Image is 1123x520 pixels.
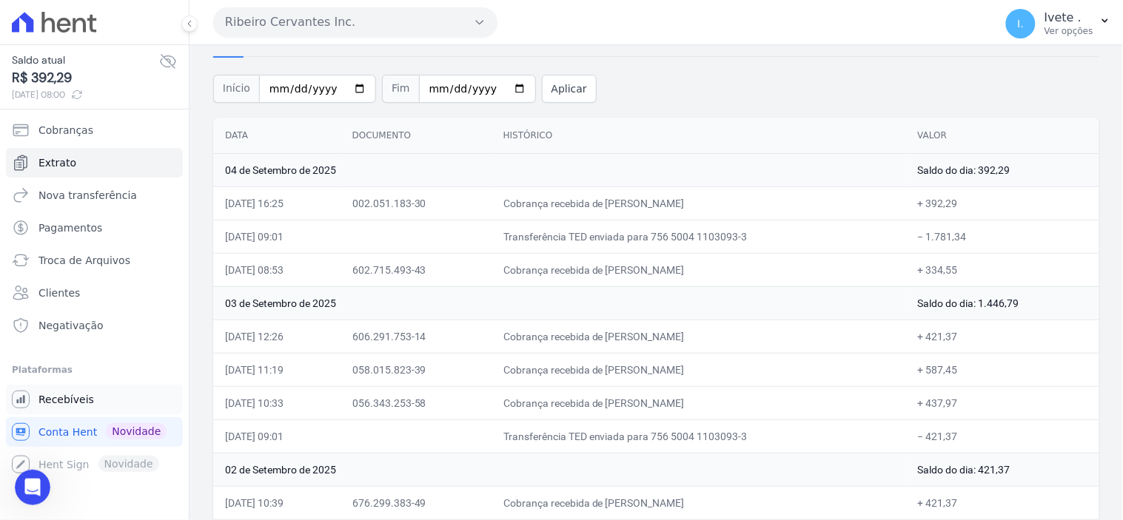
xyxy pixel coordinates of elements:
[1045,10,1093,25] p: Ivete .
[188,249,284,427] div: 1Renegociação[DATE]R$ 541,44AgendadoVer detalhe1Renegociação[DATE]R$ 546,71Agendado
[38,220,102,235] span: Pagamentos
[213,419,341,453] td: [DATE] 09:01
[12,40,243,87] div: [PERSON_NAME], é a parcela com vencimento em 25/08?
[492,419,906,453] td: Transferência TED enviada para 756 5004 1103093-3
[492,186,906,220] td: Cobrança recebida de [PERSON_NAME]
[906,419,1099,453] td: − 421,37
[906,253,1099,286] td: + 334,55
[106,423,167,439] span: Novidade
[12,142,284,215] div: Adriane diz…
[12,215,284,249] div: Ivete diz…
[136,215,284,248] div: são duas renegociaçoes
[38,123,93,138] span: Cobranças
[906,453,1099,486] td: Saldo do dia: 421,37
[12,361,177,379] div: Plataformas
[13,331,284,401] textarea: Envie uma mensagem...
[38,286,80,300] span: Clientes
[906,320,1099,353] td: + 421,37
[906,286,1099,320] td: Saldo do dia: 1.446,79
[492,220,906,253] td: Transferência TED enviada para 756 5004 1103093-3
[213,7,497,37] button: Ribeiro Cervantes Inc.
[6,385,183,414] a: Recebíveis
[341,486,492,519] td: 676.299.383-49
[38,155,76,170] span: Extrato
[12,53,159,68] span: Saldo atual
[492,386,906,419] td: Cobrança recebida de [PERSON_NAME]
[213,220,341,253] td: [DATE] 09:01
[232,6,260,34] button: Início
[12,115,177,479] nav: Sidebar
[12,40,284,98] div: Adriane diz…
[213,486,341,519] td: [DATE] 10:39
[492,353,906,386] td: Cobrança recebida de [PERSON_NAME]
[213,75,259,103] span: Início
[38,425,97,439] span: Conta Hent
[12,249,284,428] div: Ivete diz…
[213,286,906,320] td: 03 de Setembro de 2025
[12,98,284,143] div: Ivete diz…
[906,220,1099,253] td: − 1.781,34
[994,3,1123,44] button: I. Ivete . Ver opções
[10,6,38,34] button: go back
[6,180,183,210] a: Nova transferência
[906,386,1099,419] td: + 437,97
[906,153,1099,186] td: Saldo do dia: 392,29
[213,186,341,220] td: [DATE] 16:25
[542,75,597,103] button: Aplicar
[135,98,284,131] div: ELE VAI PAGAR NORMAL
[6,148,183,178] a: Extrato
[341,186,492,220] td: 002.051.183-30
[906,118,1099,154] th: Valor
[147,107,272,122] div: ELE VAI PAGAR NORMAL
[12,142,243,203] div: [PERSON_NAME], não compreendi. Qual parcela com cobrança ativa você precisa cancelar?
[213,386,341,419] td: [DATE] 10:33
[492,320,906,353] td: Cobrança recebida de [PERSON_NAME]
[213,353,341,386] td: [DATE] 11:19
[906,486,1099,519] td: + 421,37
[382,75,419,103] span: Fim
[213,253,341,286] td: [DATE] 08:53
[341,118,492,154] th: Documento
[260,6,286,33] div: Fechar
[213,320,341,353] td: [DATE] 12:26
[23,407,35,419] button: Selecionador de Emoji
[6,278,183,308] a: Clientes
[72,14,124,25] h1: Operator
[213,153,906,186] td: 04 de Setembro de 2025
[492,486,906,519] td: Cobrança recebida de [PERSON_NAME]
[492,253,906,286] td: Cobrança recebida de [PERSON_NAME]
[1018,18,1025,29] span: I.
[15,470,50,505] iframe: Intercom live chat
[38,392,94,407] span: Recebíveis
[1045,25,1093,37] p: Ver opções
[492,118,906,154] th: Histórico
[341,253,492,286] td: 602.715.493-43
[24,49,231,78] div: [PERSON_NAME], é a parcela com vencimento em 25/08?
[42,8,66,32] img: Profile image for Operator
[38,188,137,203] span: Nova transferência
[148,224,272,239] div: são duas renegociaçoes
[12,68,159,88] span: R$ 392,29
[6,213,183,243] a: Pagamentos
[341,320,492,353] td: 606.291.753-14
[200,258,272,418] div: 1 Renegociação [DATE] R$ 541,44 Agendado Ver detalhe 1 Renegociação [DATE] R$ 546,71 Agendado
[254,401,278,425] button: Enviar uma mensagem
[12,88,159,101] span: [DATE] 08:00
[906,353,1099,386] td: + 587,45
[6,311,183,340] a: Negativação
[38,253,130,268] span: Troca de Arquivos
[6,246,183,275] a: Troca de Arquivos
[341,353,492,386] td: 058.015.823-39
[38,318,104,333] span: Negativação
[341,386,492,419] td: 056.343.253-58
[213,453,906,486] td: 02 de Setembro de 2025
[6,417,183,447] a: Conta Hent Novidade
[213,118,341,154] th: Data
[6,115,183,145] a: Cobranças
[906,186,1099,220] td: + 392,29
[24,151,231,195] div: [PERSON_NAME], não compreendi. Qual parcela com cobrança ativa você precisa cancelar?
